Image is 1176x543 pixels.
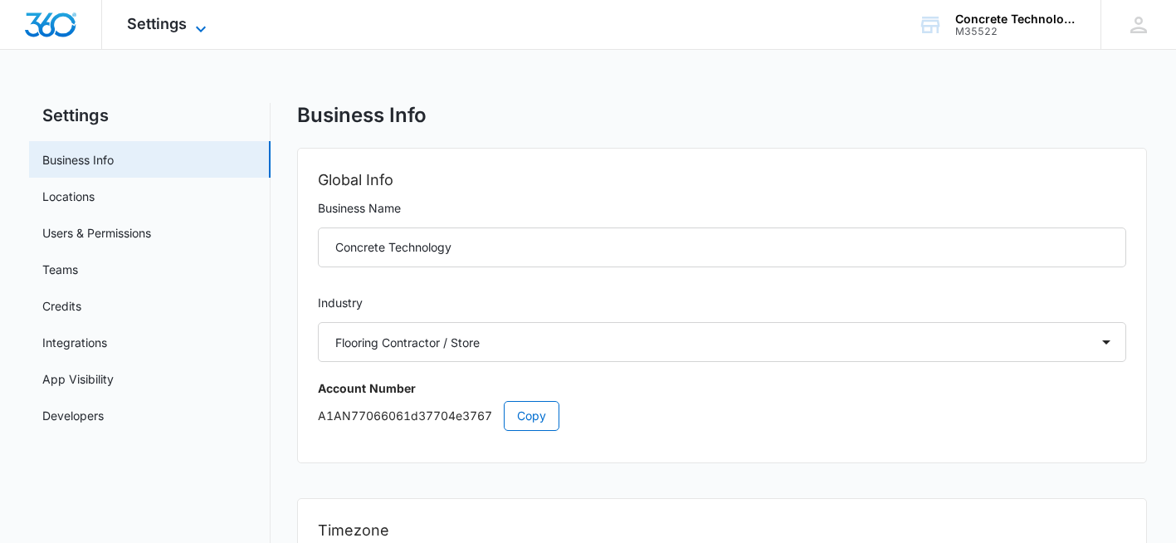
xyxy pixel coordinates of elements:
a: App Visibility [42,370,114,388]
strong: Account Number [318,381,416,395]
h2: Timezone [318,519,1125,542]
h1: Business Info [297,103,427,128]
h2: Settings [29,103,271,128]
a: Integrations [42,334,107,351]
a: Users & Permissions [42,224,151,242]
div: account id [955,26,1076,37]
div: account name [955,12,1076,26]
p: A1AN77066061d37704e3767 [318,401,1125,431]
span: Settings [127,15,187,32]
a: Business Info [42,151,114,169]
a: Locations [42,188,95,205]
label: Business Name [318,199,1125,218]
span: Copy [517,407,546,425]
label: Industry [318,294,1125,312]
button: Copy [504,401,559,431]
h2: Global Info [318,169,1125,192]
a: Developers [42,407,104,424]
a: Credits [42,297,81,315]
a: Teams [42,261,78,278]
